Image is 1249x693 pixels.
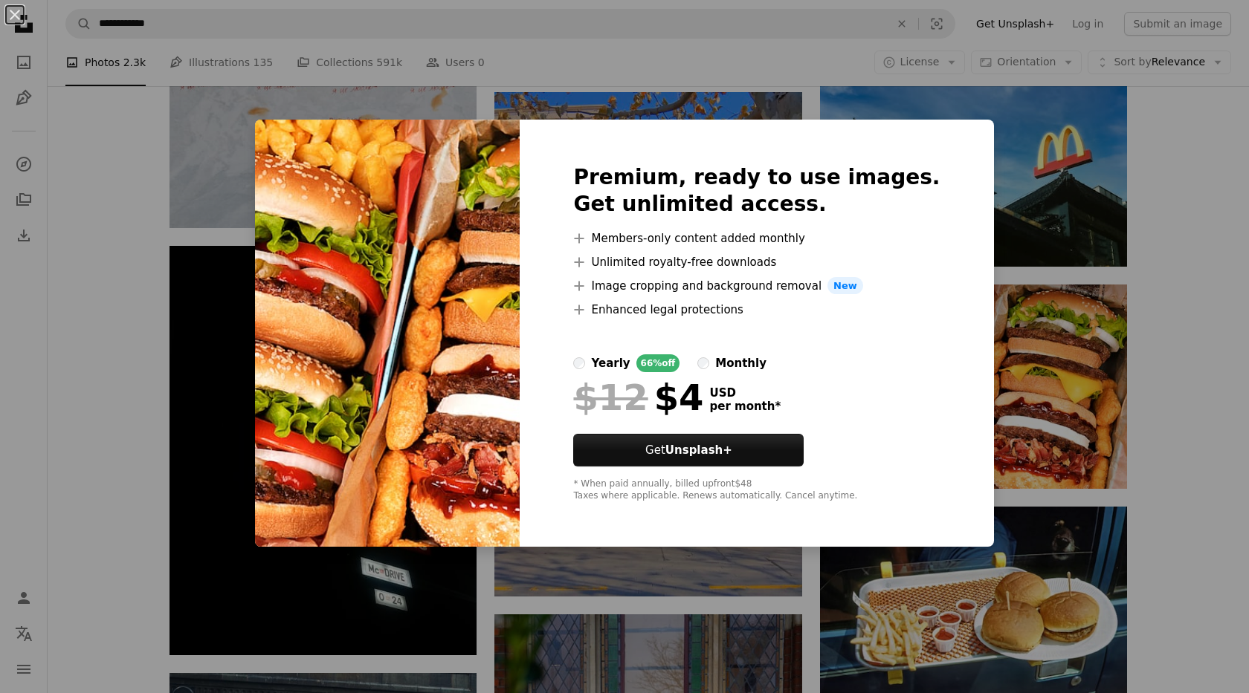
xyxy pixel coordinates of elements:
span: $12 [573,378,648,417]
div: 66% off [636,354,680,372]
div: * When paid annually, billed upfront $48 Taxes where applicable. Renews automatically. Cancel any... [573,478,940,502]
h2: Premium, ready to use images. Get unlimited access. [573,164,940,218]
li: Enhanced legal protections [573,301,940,319]
span: USD [709,386,781,400]
img: premium_photo-1683619761464-6b7c9a2716a8 [255,120,520,547]
span: New [827,277,863,295]
button: GetUnsplash+ [573,434,804,466]
div: monthly [715,354,766,372]
li: Image cropping and background removal [573,277,940,295]
input: yearly66%off [573,357,585,369]
span: per month * [709,400,781,413]
div: yearly [591,354,630,372]
li: Members-only content added monthly [573,230,940,247]
strong: Unsplash+ [665,443,732,457]
li: Unlimited royalty-free downloads [573,253,940,271]
div: $4 [573,378,703,417]
input: monthly [697,357,709,369]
